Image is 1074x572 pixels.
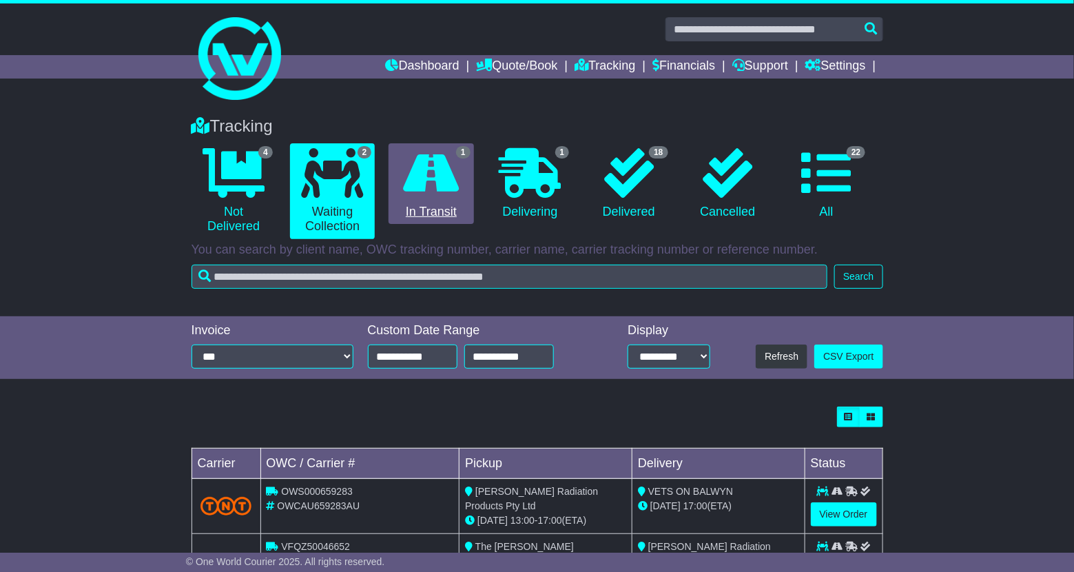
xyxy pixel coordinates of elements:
a: 4 Not Delivered [192,143,276,239]
a: 18 Delivered [586,143,671,225]
span: 1 [555,146,570,159]
div: Display [628,323,710,338]
td: OWC / Carrier # [260,449,459,479]
div: Invoice [192,323,354,338]
a: Tracking [575,55,635,79]
a: View Order [811,502,877,527]
span: [PERSON_NAME] Radiation Products Pty Ltd [465,486,598,511]
a: Support [732,55,788,79]
span: © One World Courier 2025. All rights reserved. [186,556,385,567]
a: Quote/Book [476,55,557,79]
a: Dashboard [386,55,459,79]
span: 22 [847,146,865,159]
a: 1 Delivering [488,143,572,225]
img: TNT_Domestic.png [200,497,252,515]
a: 22 All [784,143,869,225]
span: OWCAU659283AU [277,500,360,511]
td: Carrier [192,449,260,479]
span: [DATE] [477,515,508,526]
span: 17:00 [538,515,562,526]
a: Settings [805,55,866,79]
span: 17:00 [683,500,708,511]
span: 18 [649,146,668,159]
span: 4 [258,146,273,159]
a: Financials [652,55,715,79]
a: 2 Waiting Collection [290,143,375,239]
span: The [PERSON_NAME][GEOGRAPHIC_DATA] [465,541,574,566]
td: Status [805,449,882,479]
div: Custom Date Range [368,323,589,338]
a: Cancelled [685,143,770,225]
a: 1 In Transit [389,143,473,225]
p: You can search by client name, OWC tracking number, carrier name, carrier tracking number or refe... [192,243,883,258]
span: [DATE] [650,500,681,511]
td: Delivery [632,449,805,479]
span: VFQZ50046652 [281,541,350,552]
button: Search [834,265,882,289]
div: - (ETA) [465,513,626,528]
div: Tracking [185,116,890,136]
span: 2 [358,146,372,159]
span: VETS ON BALWYN [648,486,733,497]
span: 13:00 [510,515,535,526]
a: CSV Export [814,345,882,369]
td: Pickup [459,449,632,479]
div: (ETA) [638,499,799,513]
span: 1 [456,146,471,159]
span: [PERSON_NAME] Radiation Products Pty Ltd [638,541,771,566]
span: OWS000659283 [281,486,353,497]
button: Refresh [756,345,807,369]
